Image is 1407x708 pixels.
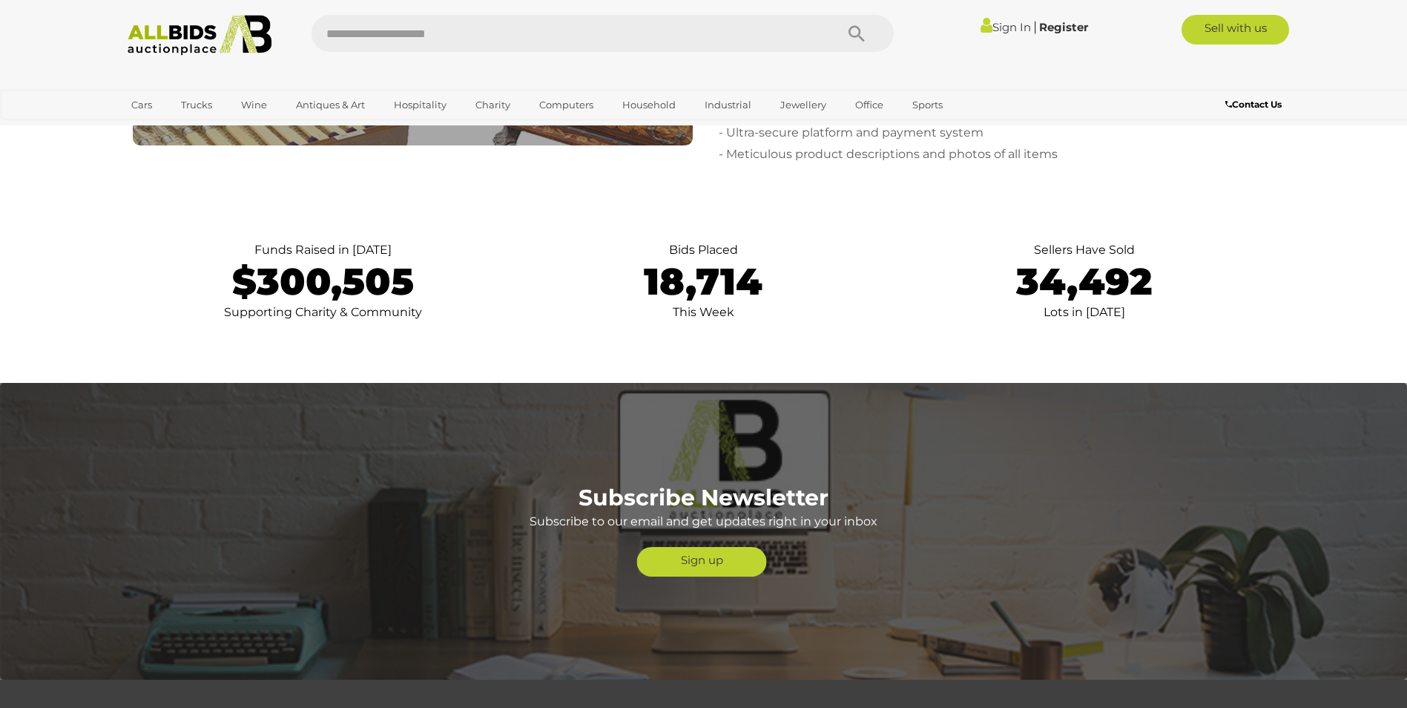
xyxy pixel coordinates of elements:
[1182,15,1289,45] a: Sell with us
[528,261,879,302] p: 18,714
[909,261,1259,302] p: 34,492
[613,93,685,117] a: Household
[909,240,1259,261] p: Sellers Have Sold
[981,20,1031,34] a: Sign In
[1225,96,1285,113] a: Contact Us
[148,261,498,302] p: $300,505
[903,93,952,117] a: Sports
[171,93,222,117] a: Trucks
[909,302,1259,324] p: Lots in [DATE]
[384,93,456,117] a: Hospitality
[771,93,836,117] a: Jewellery
[119,15,280,56] img: Allbids.com.au
[530,93,603,117] a: Computers
[148,302,498,324] p: Supporting Charity & Community
[122,93,162,117] a: Cars
[148,240,498,261] p: Funds Raised in [DATE]
[286,93,375,117] a: Antiques & Art
[579,484,828,511] b: Subscribe Newsletter
[1225,99,1282,110] b: Contact Us
[528,302,879,324] p: This Week
[695,93,761,117] a: Industrial
[231,93,277,117] a: Wine
[530,511,877,533] p: Subscribe to our email and get updates right in your inbox
[122,117,246,142] a: [GEOGRAPHIC_DATA]
[846,93,893,117] a: Office
[820,15,894,52] button: Search
[1039,20,1088,34] a: Register
[637,547,767,577] a: Sign up
[1033,19,1037,35] span: |
[466,93,520,117] a: Charity
[528,240,879,261] p: Bids Placed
